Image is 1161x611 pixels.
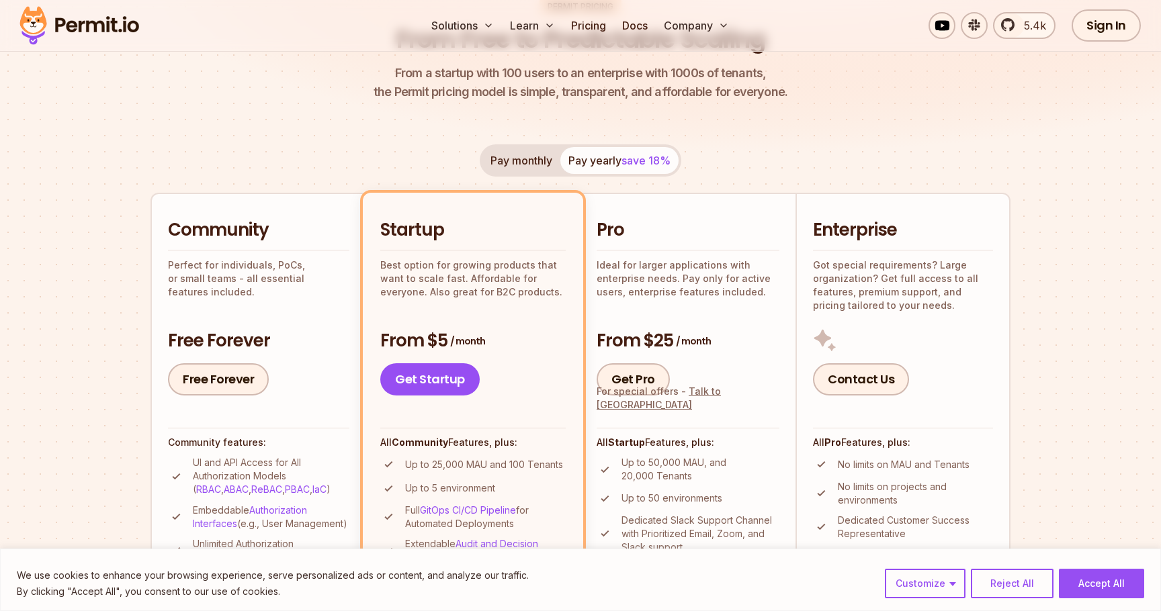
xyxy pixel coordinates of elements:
h4: All Features, plus: [813,436,993,449]
p: No limits on MAU and Tenants [838,458,970,471]
button: Company [658,12,734,39]
img: Permit logo [13,3,145,48]
p: Ideal for larger applications with enterprise needs. Pay only for active users, enterprise featur... [597,258,779,299]
h3: From $5 [380,329,566,353]
p: Extendable retention [405,537,566,564]
p: Up to 25,000 MAU and 100 Tenants [405,458,563,471]
a: Free Forever [168,363,269,395]
span: From a startup with 100 users to an enterprise with 1000s of tenants, [374,64,787,83]
p: Full for Automated Deployments [405,504,566,530]
p: Up to 50 environments [621,491,722,505]
p: Dedicated Slack Support Channel with Prioritized Email, Zoom, and Slack support [621,514,779,554]
button: Pay monthly [482,147,560,174]
p: Full Compliance Suite (HIPAA BAA, GDPR, CCPA, SoC2) [838,547,993,574]
h4: Community features: [168,436,349,449]
a: Docs [617,12,653,39]
a: ReBAC [251,483,282,495]
button: Accept All [1059,569,1144,598]
button: Learn [505,12,560,39]
h4: All Features, plus: [380,436,566,449]
h2: Pro [597,218,779,242]
a: ABAC [224,483,249,495]
button: Customize [885,569,965,598]
p: We use cookies to enhance your browsing experience, serve personalized ads or content, and analyz... [17,567,529,583]
h3: From $25 [597,329,779,353]
p: Up to 5 environment [405,481,495,495]
strong: Startup [608,436,645,448]
span: 5.4k [1016,17,1046,34]
a: Get Pro [597,363,670,395]
button: Reject All [971,569,1053,598]
a: Audit and Decision Logs [405,538,538,563]
p: Up to 50,000 MAU, and 20,000 Tenants [621,456,779,483]
a: Authorization Interfaces [193,504,307,529]
p: Best option for growing products that want to scale fast. Affordable for everyone. Also great for... [380,258,566,299]
p: UI and API Access for All Authorization Models ( , , , , ) [193,456,349,496]
a: PBAC [285,483,310,495]
h2: Startup [380,218,566,242]
button: Solutions [426,12,499,39]
span: / month [676,334,711,348]
h1: From Free to Predictable Scaling [396,23,765,56]
p: By clicking "Accept All", you consent to our use of cookies. [17,583,529,600]
h2: Community [168,218,349,242]
a: Sign In [1072,9,1141,42]
p: No limits on projects and environments [838,480,993,507]
p: Unlimited Authorization Microservices ( ) [193,537,349,564]
strong: Community [392,436,448,448]
a: Contact Us [813,363,909,395]
p: Got special requirements? Large organization? Get full access to all features, premium support, a... [813,258,993,312]
a: Get Startup [380,363,480,395]
p: Embeddable (e.g., User Management) [193,504,349,530]
span: / month [450,334,485,348]
a: GitOps CI/CD Pipeline [420,504,516,516]
a: RBAC [196,483,221,495]
h3: Free Forever [168,329,349,353]
strong: Pro [824,436,841,448]
h2: Enterprise [813,218,993,242]
h4: All Features, plus: [597,436,779,449]
div: For special offers - [597,385,779,412]
a: Pricing [566,12,611,39]
p: Perfect for individuals, PoCs, or small teams - all essential features included. [168,258,349,299]
p: the Permit pricing model is simple, transparent, and affordable for everyone. [374,64,787,101]
a: 5.4k [993,12,1056,39]
a: IaC [312,483,327,495]
p: Dedicated Customer Success Representative [838,514,993,540]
